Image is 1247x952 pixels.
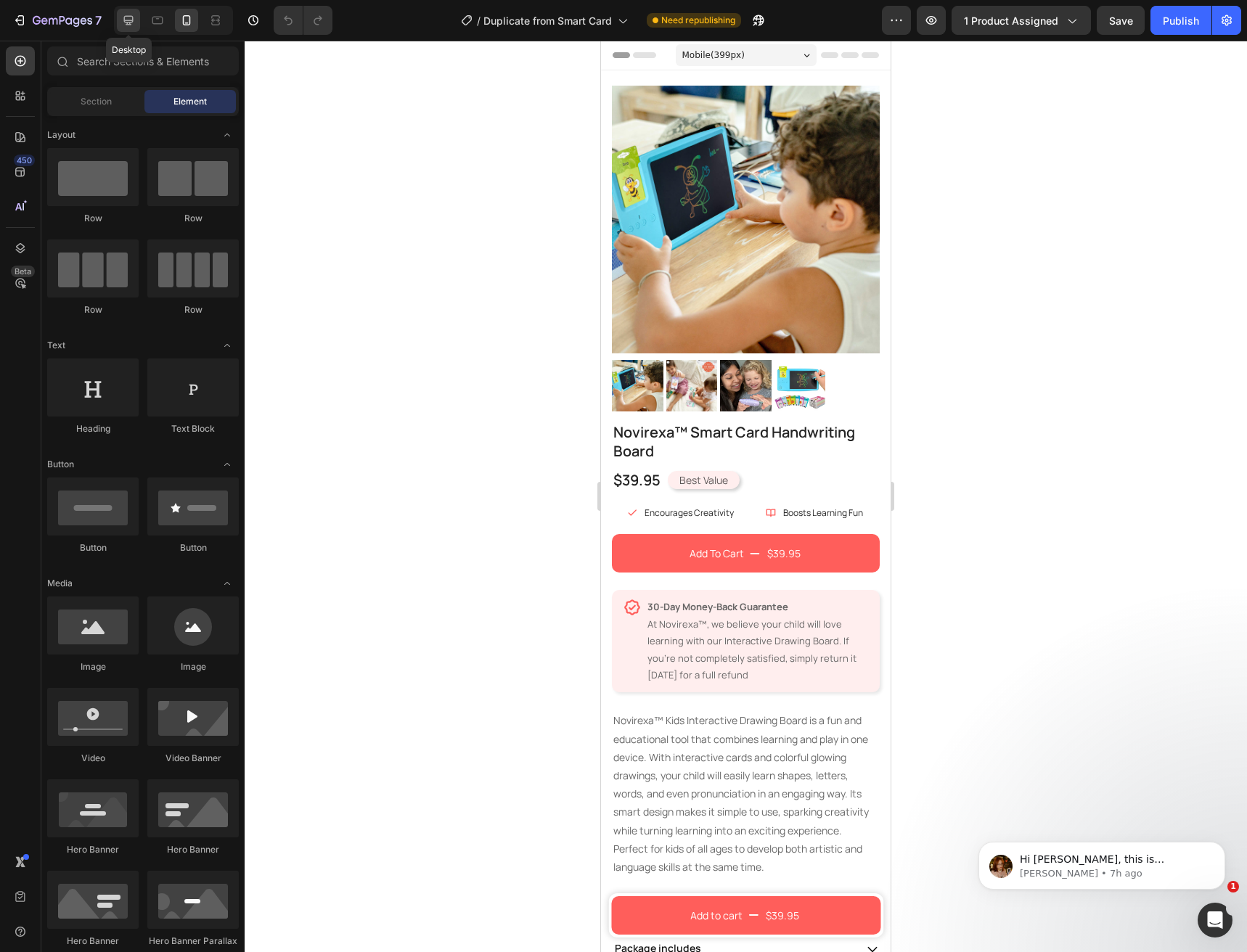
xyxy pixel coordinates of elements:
div: Hero Banner [147,843,239,856]
span: Toggle open [216,453,239,476]
span: Toggle open [216,572,239,595]
div: Undo/Redo [274,6,332,35]
span: Save [1109,15,1133,27]
span: Element [173,95,207,108]
div: Image [147,660,239,673]
div: Image [47,660,139,673]
iframe: Design area [601,41,891,952]
div: Hero Banner [47,935,139,948]
div: Beta [11,266,35,277]
button: 1 product assigned [952,6,1091,35]
iframe: Intercom notifications message [957,811,1247,913]
span: Duplicate from Smart Card [483,13,612,28]
span: Need republishing [661,14,735,27]
span: 1 product assigned [964,13,1058,28]
div: Heading [47,422,139,435]
span: Button [47,458,74,471]
div: Publish [1163,13,1199,28]
span: 1 [1227,881,1239,892]
span: Layout [47,128,75,141]
div: 450 [14,155,35,166]
p: 7 [95,12,102,29]
button: Save [1097,6,1145,35]
button: Publish [1150,6,1211,35]
button: 7 [6,6,108,35]
input: Search Sections & Elements [47,46,239,75]
div: Button [47,541,139,554]
div: Video Banner [147,752,239,765]
span: Toggle open [216,334,239,357]
div: Text Block [147,422,239,435]
span: Media [47,577,73,590]
div: Video [47,752,139,765]
div: Row [147,212,239,225]
div: Button [147,541,239,554]
span: Toggle open [216,123,239,147]
span: Text [47,339,65,352]
div: Hero Banner Parallax [147,935,239,948]
span: Section [81,95,112,108]
div: Row [47,212,139,225]
div: Hero Banner [47,843,139,856]
span: / [477,13,481,28]
div: Row [147,303,239,316]
iframe: Intercom live chat [1198,903,1232,937]
div: Row [47,303,139,316]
